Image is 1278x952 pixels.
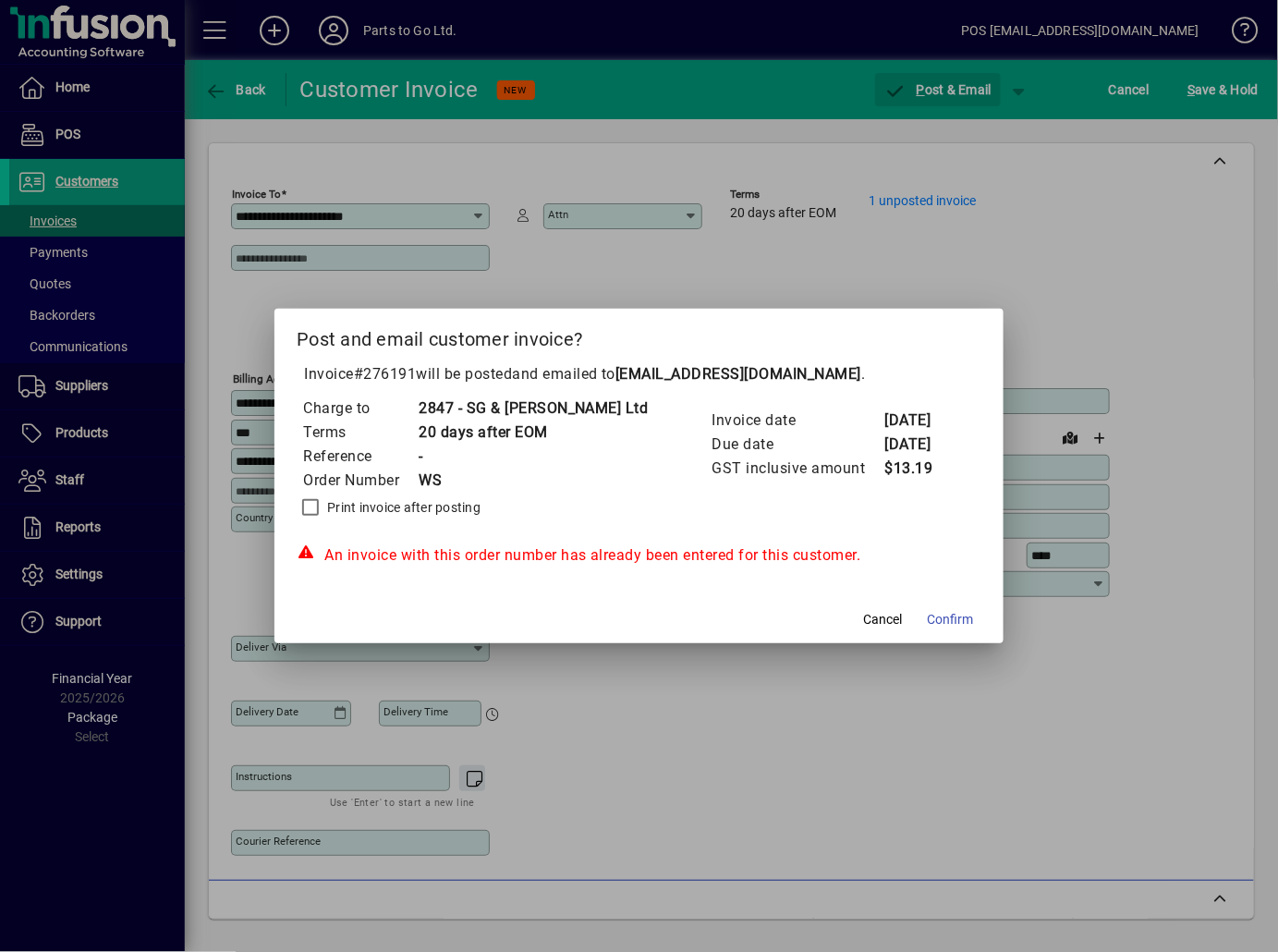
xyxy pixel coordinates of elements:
td: [DATE] [884,409,958,433]
td: $13.19 [884,457,958,481]
td: Order Number [302,469,418,493]
span: Cancel [864,610,903,629]
span: and emailed to [512,365,861,383]
td: Invoice date [712,409,884,433]
div: An invoice with this order number has already been entered for this customer. [297,544,981,567]
b: [EMAIL_ADDRESS][DOMAIN_NAME] [615,365,861,383]
label: Print invoice after posting [323,498,481,517]
td: WS [418,469,649,493]
td: Due date [712,433,884,457]
span: #276191 [354,365,417,383]
td: [DATE] [884,433,958,457]
span: Confirm [928,610,974,629]
td: 2847 - SG & [PERSON_NAME] Ltd [418,397,649,421]
td: - [418,445,649,469]
td: Terms [302,421,418,445]
td: Reference [302,445,418,469]
p: Invoice will be posted . [297,363,981,385]
td: GST inclusive amount [712,457,884,481]
td: Charge to [302,397,418,421]
td: 20 days after EOM [418,421,649,445]
button: Cancel [854,603,913,636]
h2: Post and email customer invoice? [274,309,1004,362]
button: Confirm [920,603,981,636]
